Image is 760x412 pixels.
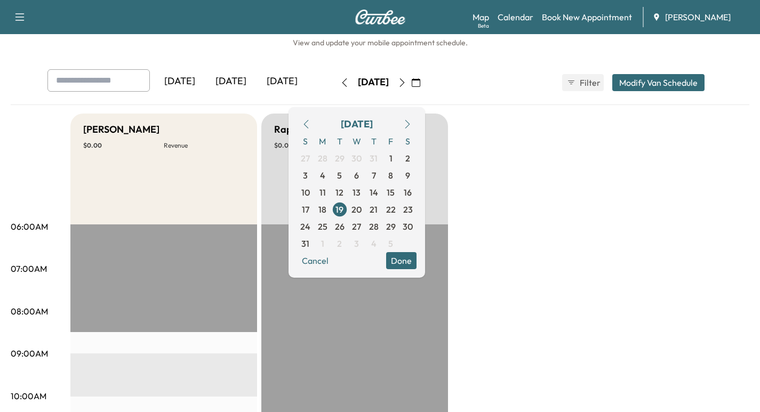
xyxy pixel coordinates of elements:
[154,69,205,94] div: [DATE]
[388,169,393,182] span: 8
[370,203,378,216] span: 21
[335,186,343,199] span: 12
[351,203,362,216] span: 20
[83,141,164,150] p: $ 0.00
[335,152,345,165] span: 29
[300,220,310,233] span: 24
[314,133,331,150] span: M
[274,122,353,137] h5: Raptor - OFFLINE
[354,237,359,250] span: 3
[354,169,359,182] span: 6
[11,347,48,360] p: 09:00AM
[405,152,410,165] span: 2
[348,133,365,150] span: W
[318,220,327,233] span: 25
[388,237,393,250] span: 5
[11,390,46,402] p: 10:00AM
[562,74,604,91] button: Filter
[205,69,257,94] div: [DATE]
[365,133,382,150] span: T
[612,74,705,91] button: Modify Van Schedule
[297,252,333,269] button: Cancel
[498,11,533,23] a: Calendar
[11,305,48,318] p: 08:00AM
[372,169,376,182] span: 7
[351,152,362,165] span: 30
[321,237,324,250] span: 1
[331,133,348,150] span: T
[386,203,396,216] span: 22
[542,11,632,23] a: Book New Appointment
[370,152,378,165] span: 31
[319,186,326,199] span: 11
[353,186,361,199] span: 13
[301,152,310,165] span: 27
[302,203,309,216] span: 17
[274,141,355,150] p: $ 0.00
[352,220,361,233] span: 27
[358,76,389,89] div: [DATE]
[320,169,325,182] span: 4
[11,220,48,233] p: 06:00AM
[473,11,489,23] a: MapBeta
[341,117,373,132] div: [DATE]
[386,252,417,269] button: Done
[11,37,749,48] h6: View and update your mobile appointment schedule.
[335,203,343,216] span: 19
[355,10,406,25] img: Curbee Logo
[371,237,377,250] span: 4
[405,169,410,182] span: 9
[369,220,379,233] span: 28
[389,152,393,165] span: 1
[164,141,244,150] p: Revenue
[301,186,310,199] span: 10
[386,220,396,233] span: 29
[11,262,47,275] p: 07:00AM
[399,133,417,150] span: S
[83,122,159,137] h5: [PERSON_NAME]
[318,152,327,165] span: 28
[403,220,413,233] span: 30
[303,169,308,182] span: 3
[318,203,326,216] span: 18
[665,11,731,23] span: [PERSON_NAME]
[404,186,412,199] span: 16
[387,186,395,199] span: 15
[403,203,413,216] span: 23
[478,22,489,30] div: Beta
[335,220,345,233] span: 26
[382,133,399,150] span: F
[370,186,378,199] span: 14
[337,237,342,250] span: 2
[337,169,342,182] span: 5
[297,133,314,150] span: S
[301,237,309,250] span: 31
[257,69,308,94] div: [DATE]
[580,76,599,89] span: Filter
